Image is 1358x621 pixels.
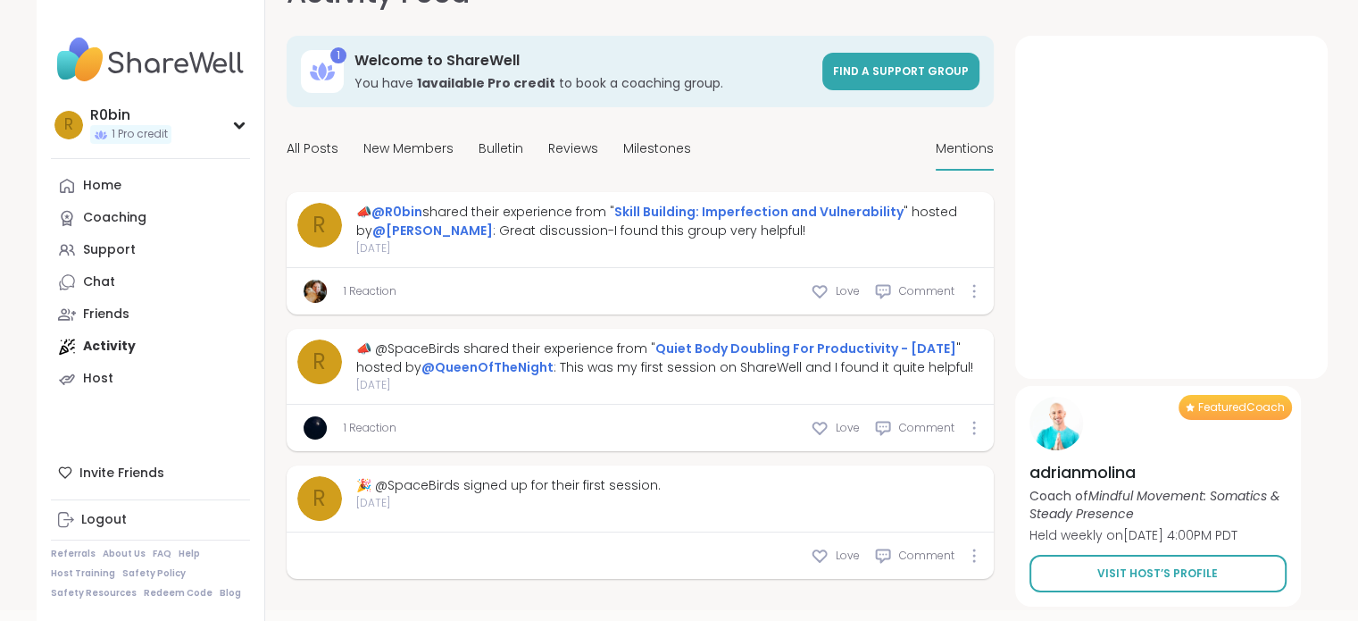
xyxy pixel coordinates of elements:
div: Friends [83,306,129,323]
span: Love [836,548,860,564]
h3: You have to book a coaching group. [354,74,812,92]
img: QueenOfTheNight [304,416,327,440]
a: Logout [51,504,250,536]
a: Coaching [51,202,250,234]
img: LuAnn [304,280,327,303]
a: Friends [51,298,250,331]
span: [DATE] [356,495,661,511]
a: Support [51,234,250,266]
a: Quiet Body Doubling For Productivity - [DATE] [655,340,956,357]
span: Mentions [936,139,994,158]
div: Invite Friends [51,457,250,489]
a: Blog [220,587,241,600]
span: Reviews [548,139,598,158]
img: adrianmolina [1029,397,1083,450]
div: 📣 @SpaceBirds shared their experience from " " hosted by : This was my first session on ShareWell... [356,340,983,377]
a: R [297,476,342,521]
a: Host [51,363,250,395]
span: Comment [899,283,954,299]
span: All Posts [287,139,338,158]
a: Redeem Code [144,587,212,600]
span: Visit Host’s Profile [1097,566,1218,582]
a: @[PERSON_NAME] [372,222,493,239]
a: FAQ [153,548,171,560]
span: R [312,483,326,515]
span: R [64,113,73,137]
div: Coaching [83,209,146,227]
i: Mindful Movement: Somatics & Steady Presence [1029,487,1280,523]
a: Chat [51,266,250,298]
a: Host Training [51,567,115,580]
span: Bulletin [479,139,523,158]
a: Help [179,548,200,560]
span: Find a support group [833,63,969,79]
div: Support [83,241,136,259]
a: Visit Host’s Profile [1029,555,1287,592]
div: R0bin [90,105,171,125]
span: 1 Pro credit [112,127,168,142]
p: Held weekly on [DATE] 4:00PM PDT [1029,526,1287,544]
a: Safety Policy [122,567,186,580]
div: 1 [330,47,346,63]
span: R [312,209,326,241]
span: New Members [363,139,454,158]
div: Home [83,177,121,195]
div: 🎉 @SpaceBirds signed up for their first session. [356,476,661,495]
div: Chat [83,273,115,291]
span: Love [836,283,860,299]
span: Featured Coach [1198,400,1285,415]
span: R [312,346,326,378]
h4: adrianmolina [1029,461,1287,483]
a: About Us [103,548,146,560]
a: 1 Reaction [344,420,396,436]
a: Home [51,170,250,202]
a: Skill Building: Imperfection and Vulnerability [614,203,904,221]
span: [DATE] [356,377,983,393]
a: Safety Resources [51,587,137,600]
a: @QueenOfTheNight [421,358,554,376]
span: Milestones [623,139,691,158]
span: Comment [899,548,954,564]
div: 📣 shared their experience from " " hosted by : Great discussion-I found this group very helpful! [356,203,983,240]
span: Love [836,420,860,436]
div: Logout [81,511,127,529]
a: 1 Reaction [344,283,396,299]
h3: Welcome to ShareWell [354,51,812,71]
img: ShareWell Nav Logo [51,29,250,91]
span: [DATE] [356,240,983,256]
span: Comment [899,420,954,436]
b: 1 available Pro credit [417,74,555,92]
div: Host [83,370,113,388]
a: Referrals [51,548,96,560]
a: Find a support group [822,53,979,90]
a: R [297,203,342,248]
a: R [297,340,342,384]
a: @R0bin [371,203,422,221]
p: Coach of [1029,487,1287,523]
